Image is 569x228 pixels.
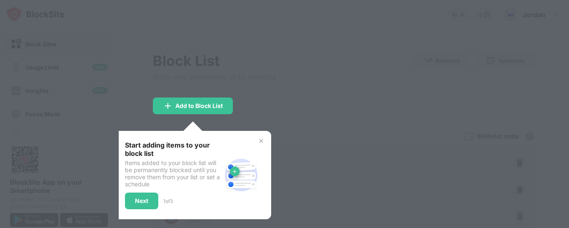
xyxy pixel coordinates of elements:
div: Start adding items to your block list [125,141,221,158]
img: x-button.svg [258,138,265,144]
div: Items added to your block list will be permanently blocked until you remove them from your list o... [125,159,221,188]
div: Add to Block List [175,103,223,109]
div: 1 of 3 [163,198,173,204]
div: Next [135,198,148,204]
img: block-site.svg [221,155,261,195]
